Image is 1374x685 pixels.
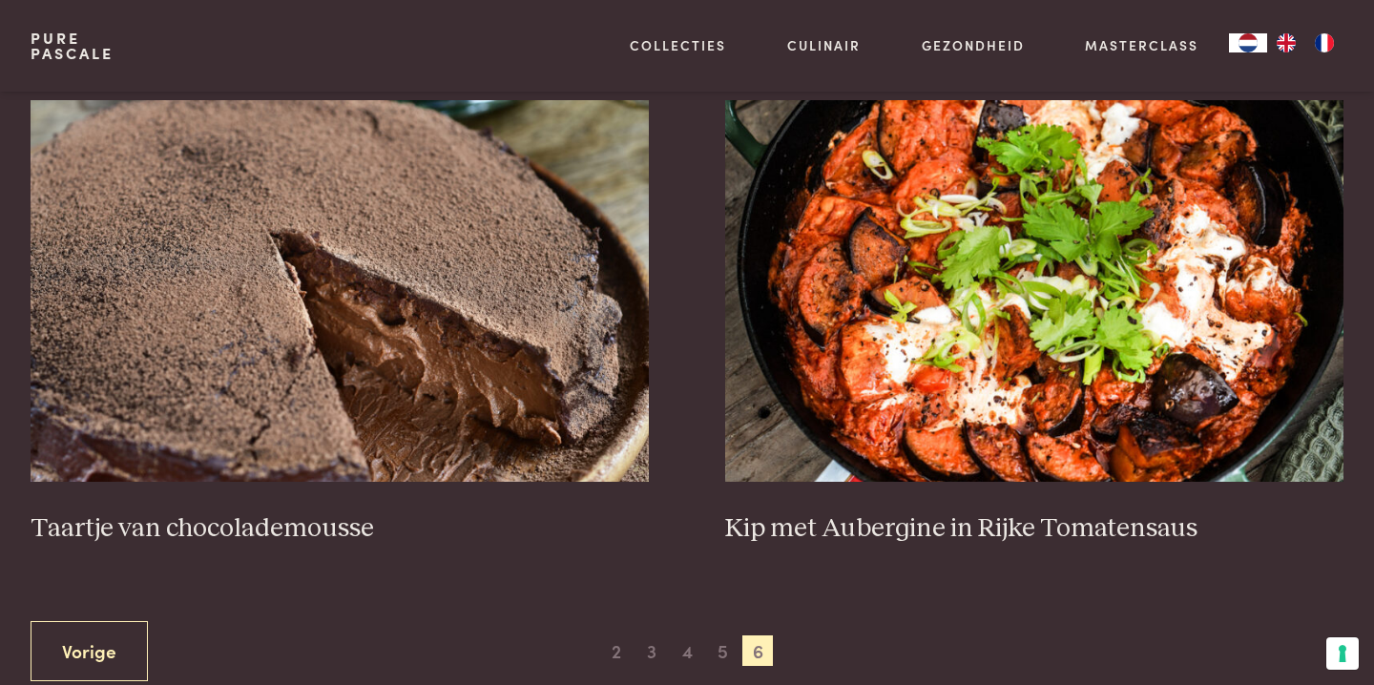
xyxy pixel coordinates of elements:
span: 5 [707,635,738,666]
img: Kip met Aubergine in Rijke Tomatensaus [725,100,1343,482]
a: Masterclass [1085,35,1198,55]
span: 4 [672,635,702,666]
h3: Kip met Aubergine in Rijke Tomatensaus [725,512,1343,546]
h3: Taartje van chocolademousse [31,512,649,546]
aside: Language selected: Nederlands [1229,33,1343,52]
a: Vorige [31,621,148,681]
a: NL [1229,33,1267,52]
ul: Language list [1267,33,1343,52]
span: 6 [742,635,773,666]
a: EN [1267,33,1305,52]
a: Culinair [787,35,861,55]
button: Uw voorkeuren voor toestemming voor trackingtechnologieën [1326,637,1359,670]
a: FR [1305,33,1343,52]
img: Taartje van chocolademousse [31,100,649,482]
a: PurePascale [31,31,114,61]
a: Taartje van chocolademousse Taartje van chocolademousse [31,100,649,545]
span: 2 [601,635,632,666]
a: Gezondheid [922,35,1025,55]
a: Collecties [630,35,726,55]
span: 3 [636,635,667,666]
a: Kip met Aubergine in Rijke Tomatensaus Kip met Aubergine in Rijke Tomatensaus [725,100,1343,545]
div: Language [1229,33,1267,52]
